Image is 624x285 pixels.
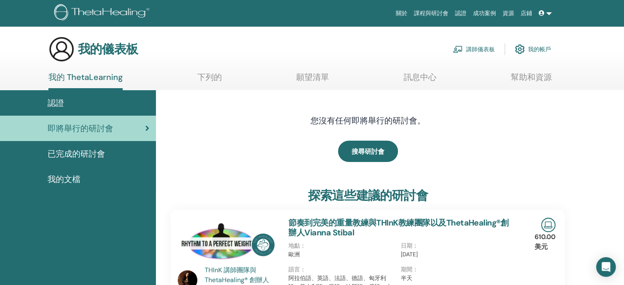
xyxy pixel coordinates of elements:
[412,266,418,273] font: ：
[197,72,222,88] a: 下列的
[300,266,306,273] font: ：
[352,147,384,156] font: 搜尋研討會
[453,46,463,53] img: chalkboard-teacher.svg
[401,242,412,249] font: 日期
[412,242,418,249] font: ：
[517,6,535,21] a: 店鋪
[470,6,499,21] a: 成功案例
[338,141,398,162] a: 搜尋研討會
[393,6,411,21] a: 關於
[515,40,551,58] a: 我的帳戶
[296,72,329,82] font: 願望清單
[473,10,496,16] font: 成功案例
[511,72,552,88] a: 幫助和資源
[521,10,532,16] font: 店鋪
[48,174,80,185] font: 我的文檔
[288,242,300,249] font: 地點
[48,123,113,134] font: 即將舉行的研討會
[300,242,306,249] font: ：
[308,187,428,203] font: 探索這些建議的研討會
[197,72,222,82] font: 下列的
[596,257,616,277] div: 開啟 Intercom Messenger
[535,233,555,251] font: 610.00 美元
[503,10,514,16] font: 資源
[404,72,437,82] font: 訊息中心
[401,251,418,258] font: [DATE]
[401,266,412,273] font: 期間
[401,274,412,282] font: 半天
[453,40,495,58] a: 講師儀表板
[499,6,517,21] a: 資源
[78,41,138,57] font: 我的儀表板
[288,217,508,238] a: 節奏到完美的重量教練與THInK教練團隊以及ThetaHealing®創辦人Vianna Stibal
[288,266,300,273] font: 語言
[311,115,425,126] font: 您沒有任何即將舉行的研討會。
[455,10,466,16] font: 認證
[411,6,452,21] a: 課程與研討會
[452,6,470,21] a: 認證
[296,72,329,88] a: 願望清單
[541,218,555,232] img: 線上直播研討會
[511,72,552,82] font: 幫助和資源
[528,46,551,53] font: 我的帳戶
[414,10,448,16] font: 課程與研討會
[466,46,495,53] font: 講師儀表板
[48,148,105,159] font: 已完成的研討會
[48,72,123,82] font: 我的 ThetaLearning
[404,72,437,88] a: 訊息中心
[205,266,256,274] font: THInK 講師團隊與
[288,251,300,258] font: 歐洲
[54,4,152,23] img: logo.png
[48,98,64,108] font: 認證
[515,42,525,56] img: cog.svg
[48,36,75,62] img: generic-user-icon.jpg
[178,218,279,268] img: 完美體重教練的節奏
[396,10,407,16] font: 關於
[48,72,123,90] a: 我的 ThetaLearning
